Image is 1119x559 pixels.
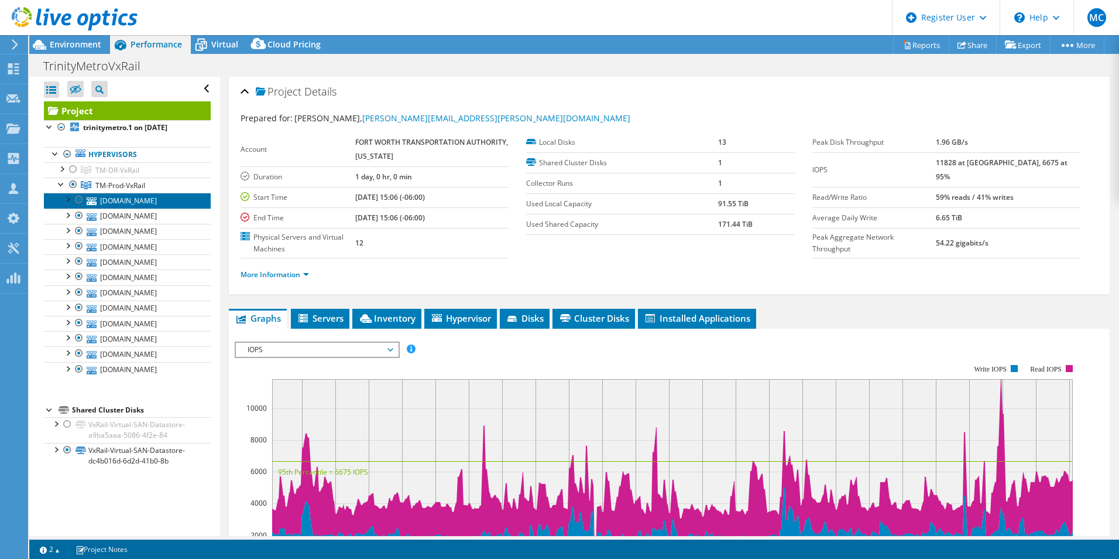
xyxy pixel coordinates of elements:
[278,467,368,477] text: 95th Percentile = 6675 IOPS
[44,285,211,301] a: [DOMAIN_NAME]
[718,199,749,209] b: 91.55 TiB
[355,192,425,202] b: [DATE] 15:06 (-06:00)
[526,198,718,210] label: Used Local Capacity
[44,162,211,178] a: TM-DR-VxRail
[50,39,101,50] span: Environment
[949,36,997,54] a: Share
[44,209,211,224] a: [DOMAIN_NAME]
[812,212,936,224] label: Average Daily Write
[44,147,211,162] a: Hypervisors
[95,165,139,175] span: TM-DR-VxRail
[996,36,1051,54] a: Export
[44,301,211,316] a: [DOMAIN_NAME]
[44,270,211,285] a: [DOMAIN_NAME]
[44,254,211,270] a: [DOMAIN_NAME]
[44,316,211,331] a: [DOMAIN_NAME]
[718,178,722,188] b: 1
[893,36,949,54] a: Reports
[242,343,392,357] span: IOPS
[812,192,936,203] label: Read/Write Ratio
[526,178,718,189] label: Collector Runs
[241,144,355,155] label: Account
[72,403,211,417] div: Shared Cluster Disks
[235,312,281,324] span: Graphs
[974,365,1007,373] text: Write IOPS
[32,542,68,557] a: 2
[526,219,718,230] label: Used Shared Capacity
[44,331,211,346] a: [DOMAIN_NAME]
[250,530,267,540] text: 2000
[812,231,936,255] label: Peak Aggregate Network Throughput
[430,312,491,324] span: Hypervisor
[44,239,211,254] a: [DOMAIN_NAME]
[936,158,1067,182] b: 11828 at [GEOGRAPHIC_DATA], 6675 at 95%
[44,346,211,362] a: [DOMAIN_NAME]
[297,312,344,324] span: Servers
[294,113,630,124] span: [PERSON_NAME],
[241,212,355,224] label: End Time
[362,113,630,124] a: [PERSON_NAME][EMAIL_ADDRESS][PERSON_NAME][DOMAIN_NAME]
[558,312,629,324] span: Cluster Disks
[526,137,718,148] label: Local Disks
[355,172,412,182] b: 1 day, 0 hr, 0 min
[44,120,211,135] a: trinitymetro.1 on [DATE]
[526,157,718,169] label: Shared Cluster Disks
[95,180,145,190] span: TM-Prod-VxRail
[246,403,267,413] text: 10000
[250,435,267,445] text: 8000
[38,60,159,73] h1: TrinityMetroVxRail
[936,137,968,147] b: 1.96 GB/s
[358,312,416,324] span: Inventory
[44,101,211,120] a: Project
[936,192,1014,202] b: 59% reads / 41% writes
[241,231,355,255] label: Physical Servers and Virtual Machines
[506,312,544,324] span: Disks
[812,164,936,176] label: IOPS
[355,137,508,161] b: FORT WORTH TRANSPORTATION AUTHORITY, [US_STATE]
[44,417,211,443] a: VxRail-Virtual-SAN-Datastore-a9ba5aaa-5086-4f2e-84
[44,224,211,239] a: [DOMAIN_NAME]
[1014,12,1025,23] svg: \n
[250,466,267,476] text: 6000
[44,193,211,208] a: [DOMAIN_NAME]
[211,39,238,50] span: Virtual
[44,362,211,377] a: [DOMAIN_NAME]
[131,39,182,50] span: Performance
[250,498,267,508] text: 4000
[355,238,363,248] b: 12
[304,84,337,98] span: Details
[718,137,726,147] b: 13
[1030,365,1062,373] text: Read IOPS
[267,39,321,50] span: Cloud Pricing
[718,219,753,229] b: 171.44 TiB
[936,213,962,223] b: 6.65 TiB
[1050,36,1104,54] a: More
[812,137,936,148] label: Peak Disk Throughput
[44,443,211,469] a: VxRail-Virtual-SAN-Datastore-dc4b016d-6d2d-41b0-8b
[241,113,293,124] label: Prepared for:
[83,122,167,132] b: trinitymetro.1 on [DATE]
[256,86,301,98] span: Project
[718,158,722,168] b: 1
[1087,8,1106,27] span: MC
[67,542,136,557] a: Project Notes
[355,213,425,223] b: [DATE] 15:06 (-06:00)
[241,192,355,203] label: Start Time
[936,238,988,248] b: 54.22 gigabits/s
[644,312,750,324] span: Installed Applications
[44,178,211,193] a: TM-Prod-VxRail
[241,270,309,279] a: More Information
[241,171,355,183] label: Duration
